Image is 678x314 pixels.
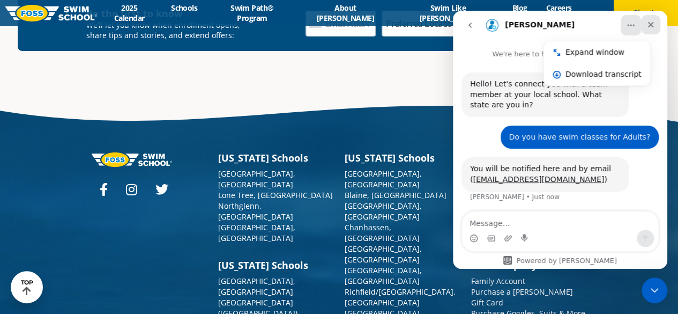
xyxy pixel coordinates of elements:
[297,3,393,23] a: About [PERSON_NAME]
[97,3,162,23] a: 2025 Calendar
[218,152,334,163] h3: [US_STATE] Schools
[503,3,537,13] a: Blog
[471,276,525,286] a: Family Account
[162,3,207,13] a: Schools
[218,169,295,189] a: [GEOGRAPHIC_DATA], [GEOGRAPHIC_DATA]
[345,190,446,200] a: Blaine, [GEOGRAPHIC_DATA]
[218,276,295,297] a: [GEOGRAPHIC_DATA], [GEOGRAPHIC_DATA]
[86,20,248,40] p: We’ll let you know when enrollment opens, share tips and stories, and extend offers:
[345,201,422,222] a: [GEOGRAPHIC_DATA], [GEOGRAPHIC_DATA]
[345,244,422,265] a: [GEOGRAPHIC_DATA], [GEOGRAPHIC_DATA]
[5,5,97,21] img: FOSS Swim School Logo
[642,278,667,303] iframe: Intercom live chat
[345,152,460,163] h3: [US_STATE] Schools
[218,222,295,243] a: [GEOGRAPHIC_DATA], [GEOGRAPHIC_DATA]
[207,3,297,23] a: Swim Path® Program
[471,287,573,308] a: Purchase a [PERSON_NAME] Gift Card
[92,152,172,167] img: Foss-logo-horizontal-white.svg
[345,222,420,243] a: Chanhassen, [GEOGRAPHIC_DATA]
[345,169,422,189] a: [GEOGRAPHIC_DATA], [GEOGRAPHIC_DATA]
[21,279,33,296] div: TOP
[393,3,503,23] a: Swim Like [PERSON_NAME]
[453,11,667,269] iframe: Intercom live chat
[218,201,293,222] a: Northglenn, [GEOGRAPHIC_DATA]
[345,265,422,286] a: [GEOGRAPHIC_DATA], [GEOGRAPHIC_DATA]
[218,260,334,271] h3: [US_STATE] Schools
[218,190,333,200] a: Lone Tree, [GEOGRAPHIC_DATA]
[345,287,456,308] a: Richfield/[GEOGRAPHIC_DATA], [GEOGRAPHIC_DATA]
[471,260,587,271] h3: Our Company
[537,3,581,13] a: Careers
